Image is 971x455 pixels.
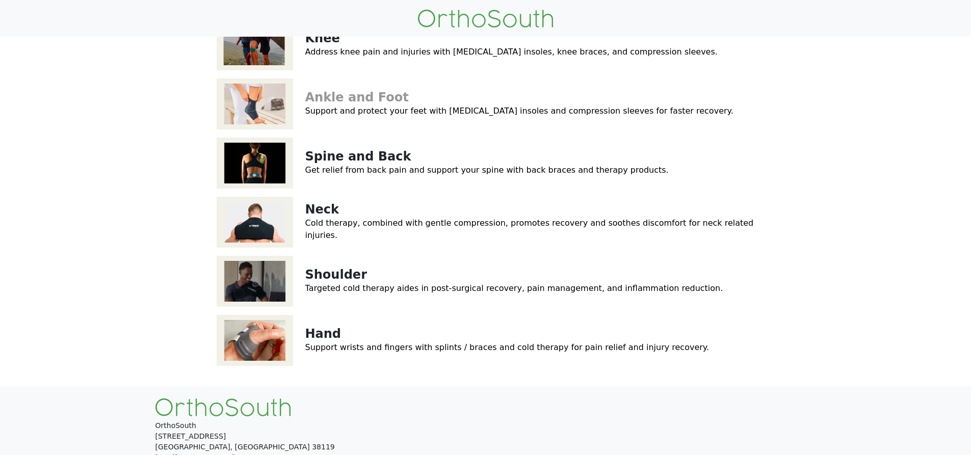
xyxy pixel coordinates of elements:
[305,165,669,175] a: Get relief from back pain and support your spine with back braces and therapy products.
[155,398,291,416] img: OrthoSouth
[217,197,293,248] img: Neck
[305,327,342,341] a: Hand
[217,78,293,129] img: Ankle and Foot
[217,19,293,70] img: Knee
[305,218,754,240] a: Cold therapy, combined with gentle compression, promotes recovery and soothes discomfort for neck...
[305,47,718,57] a: Address knee pain and injuries with [MEDICAL_DATA] insoles, knee braces, and compression sleeves.
[305,202,339,217] a: Neck
[305,267,367,282] a: Shoulder
[217,256,293,307] img: Shoulder
[305,90,409,104] a: Ankle and Foot
[305,106,733,116] a: Support and protect your feet with [MEDICAL_DATA] insoles and compression sleeves for faster reco...
[305,342,710,352] a: Support wrists and fingers with splints / braces and cold therapy for pain relief and injury reco...
[305,31,340,45] a: Knee
[305,283,723,293] a: Targeted cold therapy aides in post-surgical recovery, pain management, and inflammation reduction.
[217,315,293,366] img: Hand
[418,10,553,28] img: OrthoSouth
[217,138,293,189] img: Spine and Back
[305,149,411,164] a: Spine and Back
